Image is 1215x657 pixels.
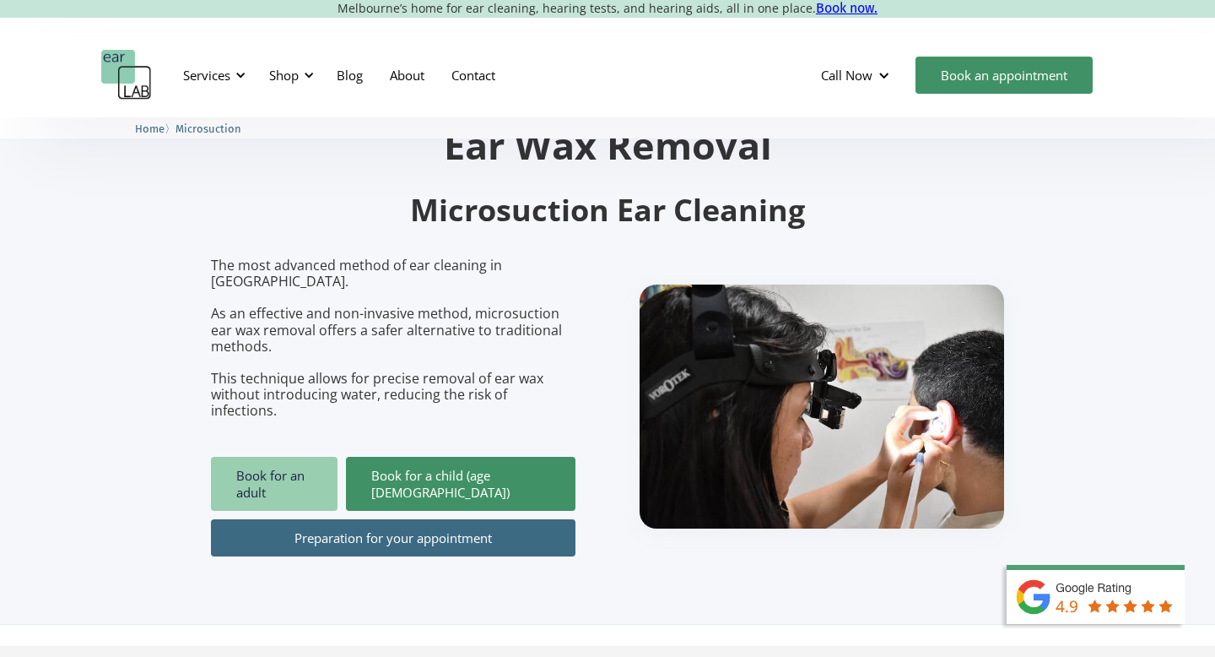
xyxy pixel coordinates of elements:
[259,50,319,100] div: Shop
[135,120,175,138] li: 〉
[175,122,241,135] span: Microsuction
[269,67,299,84] div: Shop
[173,50,251,100] div: Services
[323,51,376,100] a: Blog
[915,57,1093,94] a: Book an appointment
[211,191,1004,231] h2: Microsuction Ear Cleaning
[640,285,1004,529] img: boy getting ear checked.
[101,50,152,100] a: home
[821,67,872,84] div: Call Now
[135,120,165,136] a: Home
[183,67,230,84] div: Services
[135,122,165,135] span: Home
[376,51,438,100] a: About
[438,51,509,100] a: Contact
[807,50,907,100] div: Call Now
[175,120,241,136] a: Microsuction
[211,519,575,557] a: Preparation for your appointment
[211,126,1004,164] h1: Ear Wax Removal
[211,258,575,420] p: The most advanced method of ear cleaning in [GEOGRAPHIC_DATA]. As an effective and non-invasive m...
[346,457,575,511] a: Book for a child (age [DEMOGRAPHIC_DATA])
[211,457,337,511] a: Book for an adult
